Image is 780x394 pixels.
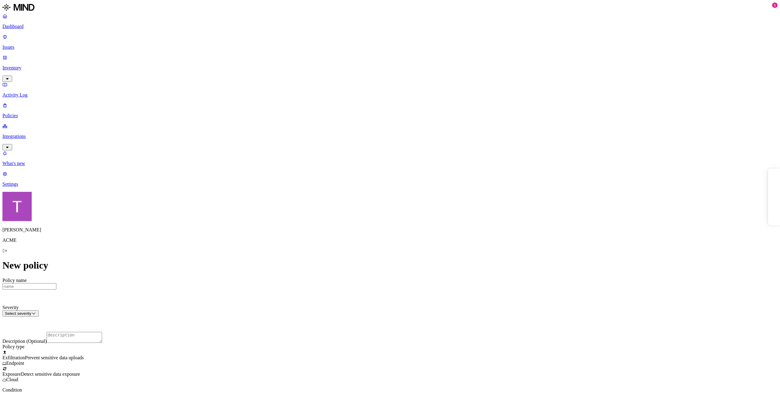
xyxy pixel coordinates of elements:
p: Condition [2,387,778,393]
p: Inventory [2,65,778,71]
img: MIND [2,2,34,12]
a: Settings [2,171,778,187]
div: Endpoint [2,361,778,366]
a: Dashboard [2,13,778,29]
h1: New policy [2,260,778,271]
a: Inventory [2,55,778,81]
label: Severity [2,305,19,310]
a: What's new [2,150,778,166]
a: Policies [2,103,778,118]
p: Integrations [2,134,778,139]
p: ACME [2,237,778,243]
input: name [2,283,56,290]
a: MIND [2,2,778,13]
label: Policy type [2,344,24,349]
p: Settings [2,181,778,187]
label: Description (Optional) [2,339,47,344]
span: Prevent sensitive data uploads [25,355,84,360]
div: 1 [772,2,778,8]
span: Exfiltration [2,355,25,360]
label: Policy name [2,278,27,283]
a: Issues [2,34,778,50]
img: Tzvi Shir-Vaknin [2,192,32,221]
a: Activity Log [2,82,778,98]
p: What's new [2,161,778,166]
span: Exposure [2,371,21,377]
span: Detect sensitive data exposure [21,371,80,377]
p: Policies [2,113,778,118]
p: Issues [2,44,778,50]
p: Activity Log [2,92,778,98]
a: Integrations [2,123,778,150]
div: Cloud [2,377,778,382]
p: Dashboard [2,24,778,29]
